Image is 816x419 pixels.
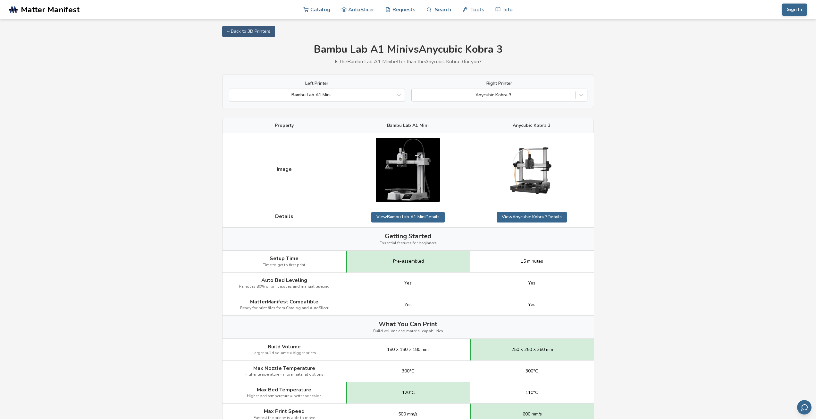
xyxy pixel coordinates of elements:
span: 110°C [526,390,538,395]
span: Details [275,214,293,219]
span: Yes [528,281,535,286]
span: Anycubic Kobra 3 [513,123,551,128]
span: Getting Started [385,232,431,240]
span: Removes 80% of print issues and manual leveling [239,284,330,289]
span: Higher bed temperature = better adhesion [247,394,322,398]
span: Yes [404,281,412,286]
button: Send feedback via email [797,400,812,415]
a: ViewAnycubic Kobra 3Details [497,212,567,222]
span: 120°C [402,390,415,395]
span: 300°C [526,369,538,374]
span: Max Bed Temperature [257,387,311,393]
label: Left Printer [229,81,405,86]
h1: Bambu Lab A1 Mini vs Anycubic Kobra 3 [222,44,594,56]
a: ViewBambu Lab A1 MiniDetails [371,212,445,222]
span: 600 mm/s [523,412,542,417]
img: Anycubic Kobra 3 [500,138,564,202]
span: Essential features for beginners [380,241,437,246]
span: 500 mm/s [398,412,417,417]
span: Yes [528,302,535,307]
span: Build Volume [268,344,301,350]
span: Larger build volume = bigger prints [252,351,316,355]
p: Is the Bambu Lab A1 Mini better than the Anycubic Kobra 3 for you? [222,59,594,65]
input: Anycubic Kobra 3 [415,92,416,98]
span: Build volume and material capabilities [373,329,443,334]
button: Sign In [782,4,807,16]
span: Max Nozzle Temperature [253,365,315,371]
a: ← Back to 3D Printers [222,26,275,37]
span: MatterManifest Compatible [250,299,318,305]
span: Time to get to first print [263,263,305,267]
span: Yes [404,302,412,307]
img: Bambu Lab A1 Mini [376,138,440,202]
span: Image [277,166,292,172]
span: Matter Manifest [21,5,80,14]
span: 300°C [402,369,414,374]
span: Bambu Lab A1 Mini [387,123,429,128]
span: 250 × 250 × 260 mm [511,347,553,352]
span: Pre-assembled [393,259,424,264]
label: Right Printer [411,81,587,86]
span: Ready for print files from Catalog and AutoSlicer [240,306,328,310]
span: Auto Bed Leveling [261,277,307,283]
span: 15 minutes [521,259,543,264]
input: Bambu Lab A1 Mini [232,92,234,98]
span: What You Can Print [379,320,437,328]
span: Higher temperature = more material options [245,372,324,377]
span: 180 × 180 × 180 mm [387,347,429,352]
span: Max Print Speed [264,408,305,414]
span: Property [275,123,294,128]
span: Setup Time [270,256,299,261]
